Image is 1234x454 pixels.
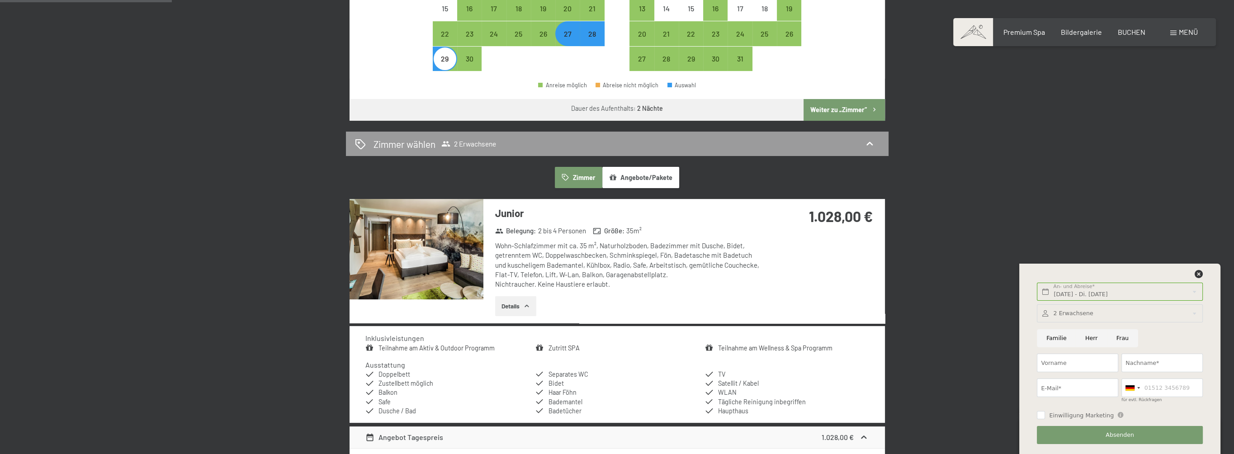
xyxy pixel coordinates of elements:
div: Anreise möglich [679,47,703,71]
div: Wed Oct 29 2025 [679,47,703,71]
div: Anreise möglich [629,21,654,46]
div: Mon Oct 20 2025 [629,21,654,46]
a: Premium Spa [1003,28,1045,36]
span: Satellit / Kabel [718,379,759,387]
div: Anreise möglich [703,47,728,71]
div: Thu Sep 25 2025 [506,21,531,46]
span: Dusche / Bad [378,407,416,415]
strong: Größe : [593,226,624,236]
div: Dauer des Aufenthalts: [571,104,663,113]
div: Anreise möglich [777,21,801,46]
span: TV [718,370,725,378]
div: Wohn-Schlafzimmer mit ca. 35 m², Naturholzboden, Badezimmer mit Dusche, Bidet, getrenntem WC, Dop... [495,241,764,289]
div: Abreise nicht möglich [596,82,659,88]
div: Anreise möglich [506,21,531,46]
div: Fri Oct 24 2025 [728,21,752,46]
div: Fri Oct 31 2025 [728,47,752,71]
span: Doppelbett [378,370,410,378]
div: Mon Sep 29 2025 [433,47,457,71]
div: Sun Oct 26 2025 [777,21,801,46]
div: 24 [482,30,505,53]
div: 16 [458,5,481,28]
div: Mon Oct 27 2025 [629,47,654,71]
b: 2 Nächte [637,104,663,112]
span: Bildergalerie [1061,28,1102,36]
div: 14 [655,5,678,28]
div: 22 [434,30,456,53]
div: Anreise möglich [433,21,457,46]
h2: Zimmer wählen [374,137,435,151]
span: WLAN [718,388,737,396]
span: 2 bis 4 Personen [538,226,586,236]
div: Wed Sep 24 2025 [482,21,506,46]
div: Sat Oct 25 2025 [752,21,777,46]
div: 30 [458,55,481,78]
input: 01512 3456789 [1121,378,1203,397]
div: Anreise möglich [555,21,580,46]
button: Weiter zu „Zimmer“ [804,99,884,121]
div: Anreise möglich [654,21,679,46]
div: 20 [630,30,653,53]
div: 29 [434,55,456,78]
span: Badetücher [548,407,581,415]
button: Angebote/Pakete [602,167,679,188]
span: Absenden [1106,431,1134,439]
span: Menü [1179,28,1198,36]
div: Anreise möglich [703,21,728,46]
div: 13 [630,5,653,28]
h4: Inklusivleistungen [365,334,424,342]
div: 25 [507,30,530,53]
div: Anreise möglich [629,47,654,71]
span: Separates WC [548,370,588,378]
a: Zutritt SPA [548,344,579,352]
span: Safe [378,398,391,406]
div: Anreise möglich [679,21,703,46]
div: 23 [458,30,481,53]
div: 18 [753,5,776,28]
span: Balkon [378,388,397,396]
div: Anreise möglich [728,47,752,71]
div: Thu Oct 23 2025 [703,21,728,46]
h3: Junior [495,206,764,220]
div: Anreise möglich [531,21,555,46]
div: 15 [434,5,456,28]
div: Anreise möglich [538,82,587,88]
div: 27 [556,30,579,53]
label: für evtl. Rückfragen [1121,397,1162,402]
div: 31 [728,55,751,78]
div: 19 [778,5,800,28]
div: 29 [680,55,702,78]
a: Teilnahme am Aktiv & Outdoor Programm [378,344,495,352]
div: Angebot Tagespreis [365,432,443,443]
strong: Belegung : [495,226,536,236]
div: Mon Sep 22 2025 [433,21,457,46]
div: Anreise möglich [482,21,506,46]
div: 17 [482,5,505,28]
div: 15 [680,5,702,28]
div: Anreise möglich [580,21,604,46]
div: 22 [680,30,702,53]
div: Tue Oct 28 2025 [654,47,679,71]
div: 27 [630,55,653,78]
div: Wed Oct 22 2025 [679,21,703,46]
strong: 1.028,00 € [822,433,854,441]
div: 19 [532,5,554,28]
div: Tue Oct 21 2025 [654,21,679,46]
span: Tägliche Reinigung inbegriffen [718,398,806,406]
div: 26 [778,30,800,53]
div: 30 [704,55,727,78]
div: 18 [507,5,530,28]
div: 20 [556,5,579,28]
div: 25 [753,30,776,53]
span: BUCHEN [1118,28,1145,36]
span: 2 Erwachsene [441,139,496,148]
div: Anreise möglich [752,21,777,46]
div: Thu Oct 30 2025 [703,47,728,71]
span: Zustellbett möglich [378,379,433,387]
div: Sat Sep 27 2025 [555,21,580,46]
span: Bidet [548,379,563,387]
div: 16 [704,5,727,28]
div: Anreise möglich [457,47,482,71]
div: Anreise möglich [457,21,482,46]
